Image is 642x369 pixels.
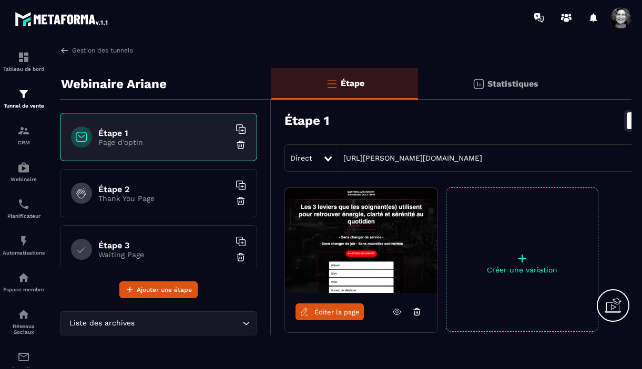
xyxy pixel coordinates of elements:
[17,235,30,247] img: automations
[119,281,198,298] button: Ajouter une étape
[341,78,364,88] p: Étape
[3,190,45,227] a: schedulerschedulerPlanificateur
[17,51,30,64] img: formation
[3,80,45,117] a: formationformationTunnel de vente
[290,154,312,162] span: Direct
[3,176,45,182] p: Webinaire
[3,227,45,263] a: automationsautomationsAutomatisations
[487,79,538,89] p: Statistiques
[61,73,167,94] p: Webinaire Ariane
[3,140,45,145] p: CRM
[3,66,45,72] p: Tableau de bord
[3,43,45,80] a: formationformationTableau de bord
[17,198,30,210] img: scheduler
[3,263,45,300] a: automationsautomationsEspace membre
[67,318,137,329] span: Liste des archives
[137,318,240,329] input: Search for option
[17,351,30,363] img: email
[17,88,30,100] img: formation
[98,138,230,146] p: Page d'optin
[15,9,109,28] img: logo
[98,240,230,250] h6: Étape 3
[17,271,30,284] img: automations
[3,153,45,190] a: automationsautomationsWebinaire
[98,184,230,194] h6: Étape 2
[338,154,482,162] a: [URL][PERSON_NAME][DOMAIN_NAME]
[446,266,598,274] p: Créer une variation
[60,46,69,55] img: arrow
[472,78,485,90] img: stats.20deebd0.svg
[17,161,30,174] img: automations
[17,308,30,321] img: social-network
[295,303,364,320] a: Éditer la page
[446,251,598,266] p: +
[98,128,230,138] h6: Étape 1
[314,308,360,316] span: Éditer la page
[3,117,45,153] a: formationformationCRM
[3,213,45,219] p: Planificateur
[98,194,230,203] p: Thank You Page
[3,323,45,335] p: Réseaux Sociaux
[98,250,230,259] p: Waiting Page
[17,124,30,137] img: formation
[236,252,246,262] img: trash
[236,196,246,206] img: trash
[284,113,329,128] h3: Étape 1
[236,140,246,150] img: trash
[3,287,45,292] p: Espace membre
[3,250,45,256] p: Automatisations
[325,77,338,90] img: bars-o.4a397970.svg
[60,311,257,335] div: Search for option
[3,103,45,109] p: Tunnel de vente
[60,46,133,55] a: Gestion des tunnels
[3,300,45,343] a: social-networksocial-networkRéseaux Sociaux
[137,284,192,295] span: Ajouter une étape
[285,188,437,293] img: image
